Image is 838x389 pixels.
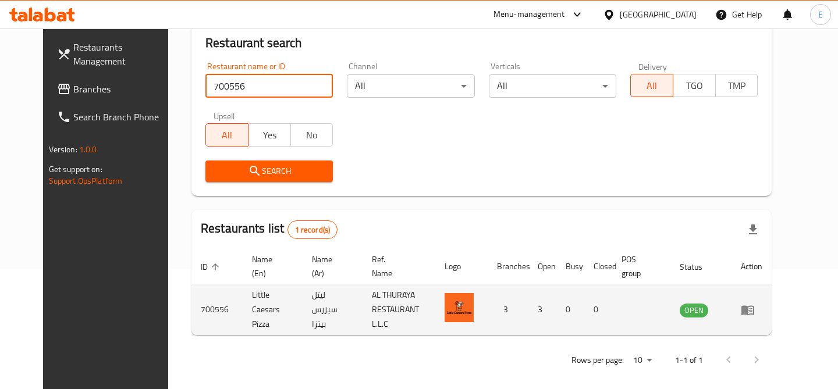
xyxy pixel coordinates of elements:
a: Search Branch Phone [48,103,183,131]
th: Closed [584,249,612,284]
span: Version: [49,142,77,157]
div: OPEN [680,304,708,317]
span: Name (Ar) [312,252,349,280]
h2: Restaurants list [201,220,338,239]
td: AL THURAYA RESTAURANT L.L.C [363,284,436,336]
a: Branches [48,75,183,103]
span: TGO [678,77,711,94]
span: Name (En) [252,252,289,280]
div: [GEOGRAPHIC_DATA] [620,8,697,21]
span: 1.0.0 [79,142,97,157]
button: Yes [248,123,291,147]
label: Delivery [638,62,667,70]
label: Upsell [214,112,235,120]
span: OPEN [680,304,708,317]
th: Open [528,249,556,284]
span: All [211,127,244,144]
td: ليتل سيزرس بيتزا [303,284,363,336]
a: Support.OpsPlatform [49,173,123,188]
div: Menu-management [493,8,565,22]
span: Ref. Name [372,252,422,280]
th: Busy [556,249,584,284]
p: 1-1 of 1 [675,353,703,367]
button: All [205,123,248,147]
span: 1 record(s) [288,224,338,235]
div: All [489,74,616,98]
div: Total records count [287,220,338,239]
span: POS group [622,252,656,280]
td: 0 [584,284,612,336]
th: Action [732,249,772,284]
span: Yes [253,127,286,144]
span: Search [215,164,324,179]
a: Restaurants Management [48,33,183,75]
td: Little Caesars Pizza [243,284,303,336]
button: Search [205,160,333,182]
td: 0 [556,284,584,336]
td: 700556 [191,284,243,336]
th: Logo [435,249,488,284]
span: All [635,77,669,94]
img: Little Caesars Pizza [445,293,474,322]
button: TMP [715,74,758,97]
td: 3 [488,284,528,336]
span: Status [680,260,718,274]
span: E [818,8,823,21]
th: Branches [488,249,528,284]
td: 3 [528,284,556,336]
button: All [630,74,673,97]
span: Get support on: [49,162,102,177]
table: enhanced table [191,249,772,336]
div: Rows per page: [628,352,656,369]
button: No [290,123,333,147]
div: Export file [739,216,767,244]
span: Restaurants Management [73,40,173,68]
span: Branches [73,82,173,96]
h2: Restaurant search [205,34,758,52]
div: All [347,74,474,98]
span: ID [201,260,223,274]
button: TGO [673,74,716,97]
span: TMP [720,77,754,94]
p: Rows per page: [571,353,624,367]
input: Search for restaurant name or ID.. [205,74,333,98]
span: Search Branch Phone [73,110,173,124]
div: Menu [741,303,762,317]
span: No [296,127,329,144]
